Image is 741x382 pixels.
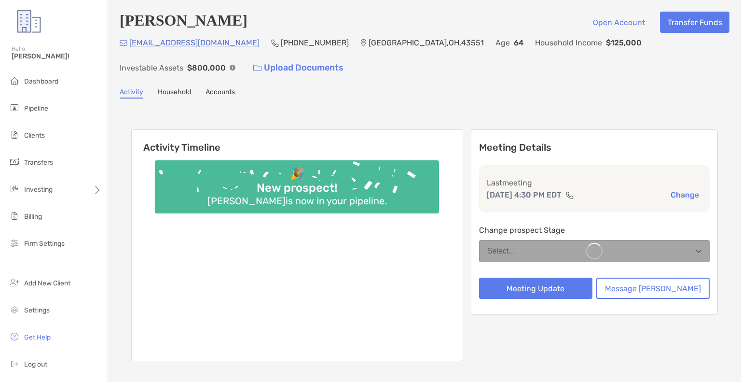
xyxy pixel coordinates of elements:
img: clients icon [9,129,20,141]
a: Upload Documents [247,57,350,78]
img: investing icon [9,183,20,195]
a: Accounts [206,88,235,99]
span: Get Help [24,333,51,341]
div: [PERSON_NAME] is now in your pipeline. [204,195,391,207]
p: 64 [514,37,523,49]
a: Activity [120,88,143,99]
img: firm-settings icon [9,237,20,249]
img: Info Icon [230,65,235,71]
p: [DATE] 4:30 PM EDT [487,189,562,201]
button: Change [668,190,702,200]
img: Phone Icon [271,39,279,47]
button: Transfer Funds [660,12,729,33]
button: Message [PERSON_NAME] [596,278,710,299]
p: [EMAIL_ADDRESS][DOMAIN_NAME] [129,37,260,49]
h6: Activity Timeline [132,130,463,153]
img: button icon [253,65,261,71]
p: $800,000 [187,62,226,74]
p: [PHONE_NUMBER] [281,37,349,49]
span: Investing [24,185,53,194]
h4: [PERSON_NAME] [120,12,247,33]
button: Open Account [585,12,652,33]
div: New prospect! [253,181,341,195]
span: Log out [24,360,47,368]
p: [GEOGRAPHIC_DATA] , OH , 43551 [369,37,484,49]
img: communication type [565,191,574,199]
p: Household Income [535,37,602,49]
span: Settings [24,306,50,314]
img: get-help icon [9,331,20,342]
img: add_new_client icon [9,277,20,288]
p: $125,000 [606,37,642,49]
div: 🎉 [286,167,308,181]
img: transfers icon [9,156,20,168]
p: Age [495,37,510,49]
img: settings icon [9,304,20,315]
span: Billing [24,212,42,221]
p: Investable Assets [120,62,183,74]
p: Last meeting [487,177,702,189]
span: [PERSON_NAME]! [12,52,102,60]
img: dashboard icon [9,75,20,86]
span: Transfers [24,158,53,167]
p: Meeting Details [479,141,710,154]
span: Firm Settings [24,240,65,248]
img: logout icon [9,358,20,369]
img: billing icon [9,210,20,222]
span: Dashboard [24,77,58,85]
button: Meeting Update [479,278,592,299]
img: Email Icon [120,40,127,46]
span: Pipeline [24,104,48,113]
img: Location Icon [360,39,367,47]
a: Household [158,88,191,99]
img: Zoe Logo [12,4,46,39]
img: pipeline icon [9,102,20,113]
p: Change prospect Stage [479,224,710,236]
span: Add New Client [24,279,70,287]
span: Clients [24,131,45,140]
